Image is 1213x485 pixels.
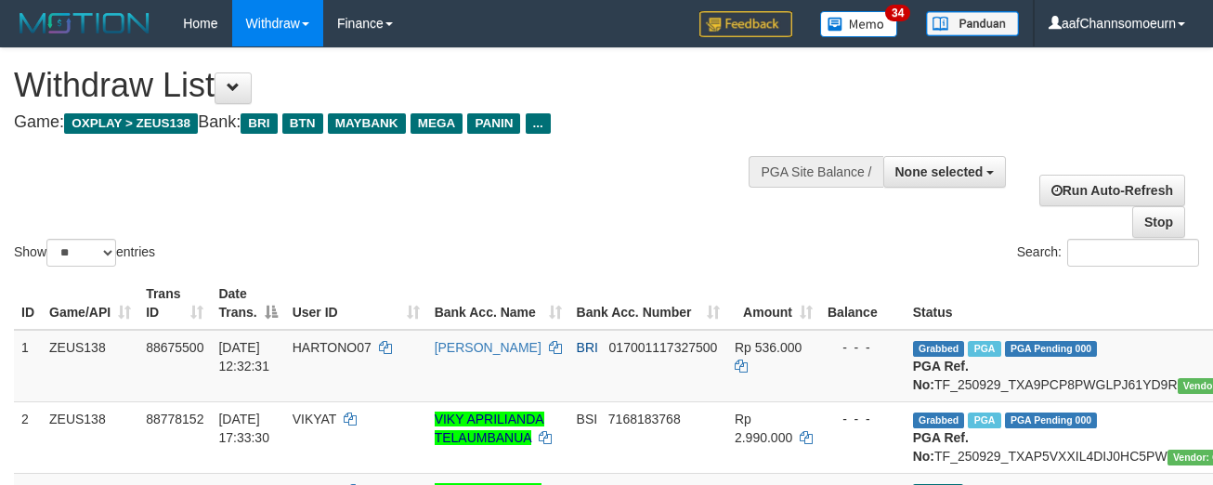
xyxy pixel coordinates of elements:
th: Trans ID: activate to sort column ascending [138,277,211,330]
th: Bank Acc. Number: activate to sort column ascending [569,277,727,330]
span: MEGA [411,113,463,134]
h1: Withdraw List [14,67,790,104]
span: 88675500 [146,340,203,355]
th: Balance [820,277,906,330]
span: Copy 017001117327500 to clipboard [609,340,718,355]
a: Stop [1132,206,1185,238]
img: MOTION_logo.png [14,9,155,37]
div: PGA Site Balance / [749,156,882,188]
a: VIKY APRILIANDA TELAUMBANUA [435,412,544,445]
span: [DATE] 12:32:31 [218,340,269,374]
b: PGA Ref. No: [913,430,969,464]
td: 1 [14,330,42,402]
span: 88778152 [146,412,203,426]
th: User ID: activate to sort column ascending [285,277,427,330]
h4: Game: Bank: [14,113,790,132]
td: ZEUS138 [42,330,138,402]
label: Show entries [14,239,155,267]
span: MAYBANK [328,113,406,134]
span: OXPLAY > ZEUS138 [64,113,198,134]
button: None selected [883,156,1007,188]
img: Button%20Memo.svg [820,11,898,37]
select: Showentries [46,239,116,267]
span: [DATE] 17:33:30 [218,412,269,445]
span: BRI [577,340,598,355]
th: Date Trans.: activate to sort column descending [211,277,284,330]
span: PGA Pending [1005,341,1098,357]
span: None selected [895,164,984,179]
span: VIKYAT [293,412,336,426]
img: Feedback.jpg [699,11,792,37]
img: panduan.png [926,11,1019,36]
label: Search: [1017,239,1199,267]
span: BSI [577,412,598,426]
span: BRI [241,113,277,134]
span: PGA Pending [1005,413,1098,428]
td: ZEUS138 [42,401,138,473]
span: 34 [885,5,910,21]
td: 2 [14,401,42,473]
span: HARTONO07 [293,340,372,355]
span: Grabbed [913,413,965,428]
span: ... [526,113,551,134]
b: PGA Ref. No: [913,359,969,392]
span: Grabbed [913,341,965,357]
span: Marked by aaftrukkakada [968,341,1000,357]
span: PANIN [467,113,520,134]
th: Bank Acc. Name: activate to sort column ascending [427,277,569,330]
th: Game/API: activate to sort column ascending [42,277,138,330]
span: Copy 7168183768 to clipboard [608,412,681,426]
span: Rp 2.990.000 [735,412,792,445]
span: Rp 536.000 [735,340,802,355]
th: ID [14,277,42,330]
div: - - - [828,338,898,357]
a: Run Auto-Refresh [1039,175,1185,206]
a: [PERSON_NAME] [435,340,541,355]
div: - - - [828,410,898,428]
span: Marked by aafchomsokheang [968,413,1000,428]
input: Search: [1067,239,1199,267]
span: BTN [282,113,323,134]
th: Amount: activate to sort column ascending [727,277,820,330]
